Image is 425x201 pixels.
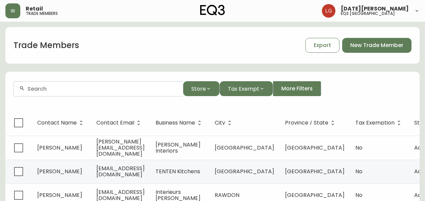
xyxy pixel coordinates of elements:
[341,6,409,12] span: [DATE][PERSON_NAME]
[156,121,195,125] span: Business Name
[215,120,234,126] span: City
[305,38,339,53] button: Export
[215,167,274,175] span: [GEOGRAPHIC_DATA]
[285,191,345,199] span: [GEOGRAPHIC_DATA]
[37,191,82,199] span: [PERSON_NAME]
[215,121,225,125] span: City
[215,144,274,152] span: [GEOGRAPHIC_DATA]
[27,86,178,92] input: Search
[350,42,403,49] span: New Trade Member
[37,144,82,152] span: [PERSON_NAME]
[26,12,58,16] h5: trade members
[228,85,259,93] span: Tax Exempt
[342,38,411,53] button: New Trade Member
[341,12,395,16] h5: eq3 [GEOGRAPHIC_DATA]
[322,4,335,18] img: 2638f148bab13be18035375ceda1d187
[355,120,403,126] span: Tax Exemption
[285,120,337,126] span: Province / State
[281,85,313,92] span: More Filters
[37,120,86,126] span: Contact Name
[183,81,219,96] button: Store
[314,42,331,49] span: Export
[156,167,200,175] span: TENTEN Kitchens
[37,167,82,175] span: [PERSON_NAME]
[355,191,362,199] span: No
[191,85,206,93] span: Store
[355,144,362,152] span: No
[200,5,225,16] img: logo
[96,164,145,178] span: [EMAIL_ADDRESS][DOMAIN_NAME]
[285,121,328,125] span: Province / State
[156,120,204,126] span: Business Name
[215,191,239,199] span: RAWDON
[37,121,77,125] span: Contact Name
[96,121,134,125] span: Contact Email
[219,81,273,96] button: Tax Exempt
[96,120,143,126] span: Contact Email
[26,6,43,12] span: Retail
[96,138,145,158] span: [PERSON_NAME][EMAIL_ADDRESS][DOMAIN_NAME]
[355,167,362,175] span: No
[14,40,79,51] h1: Trade Members
[355,121,395,125] span: Tax Exemption
[273,81,321,96] button: More Filters
[285,144,345,152] span: [GEOGRAPHIC_DATA]
[285,167,345,175] span: [GEOGRAPHIC_DATA]
[156,141,200,155] span: [PERSON_NAME] Interiors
